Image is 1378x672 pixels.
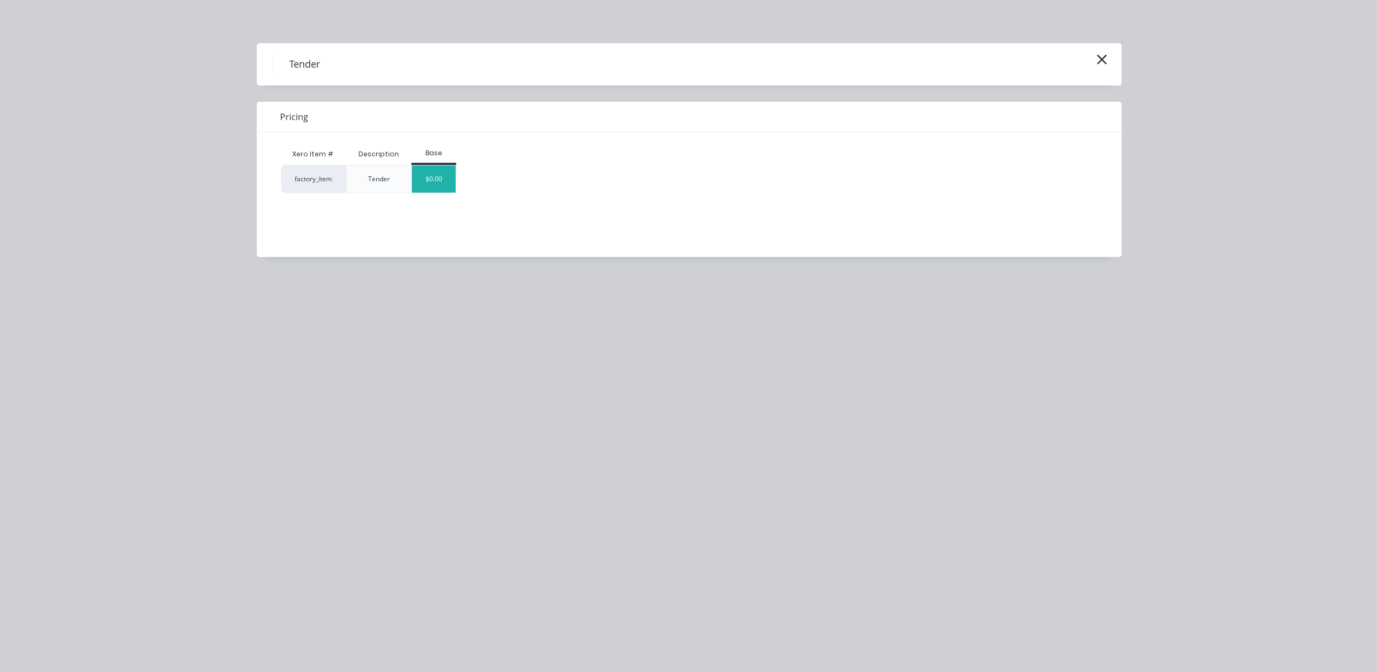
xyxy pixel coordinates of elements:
div: Tender [368,174,390,184]
h4: Tender [273,54,337,75]
div: $0.00 [412,166,456,193]
div: Base [411,148,456,158]
div: Xero Item # [281,143,346,165]
div: factory_item [281,165,346,193]
span: Pricing [281,110,309,123]
div: Description [350,141,408,168]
